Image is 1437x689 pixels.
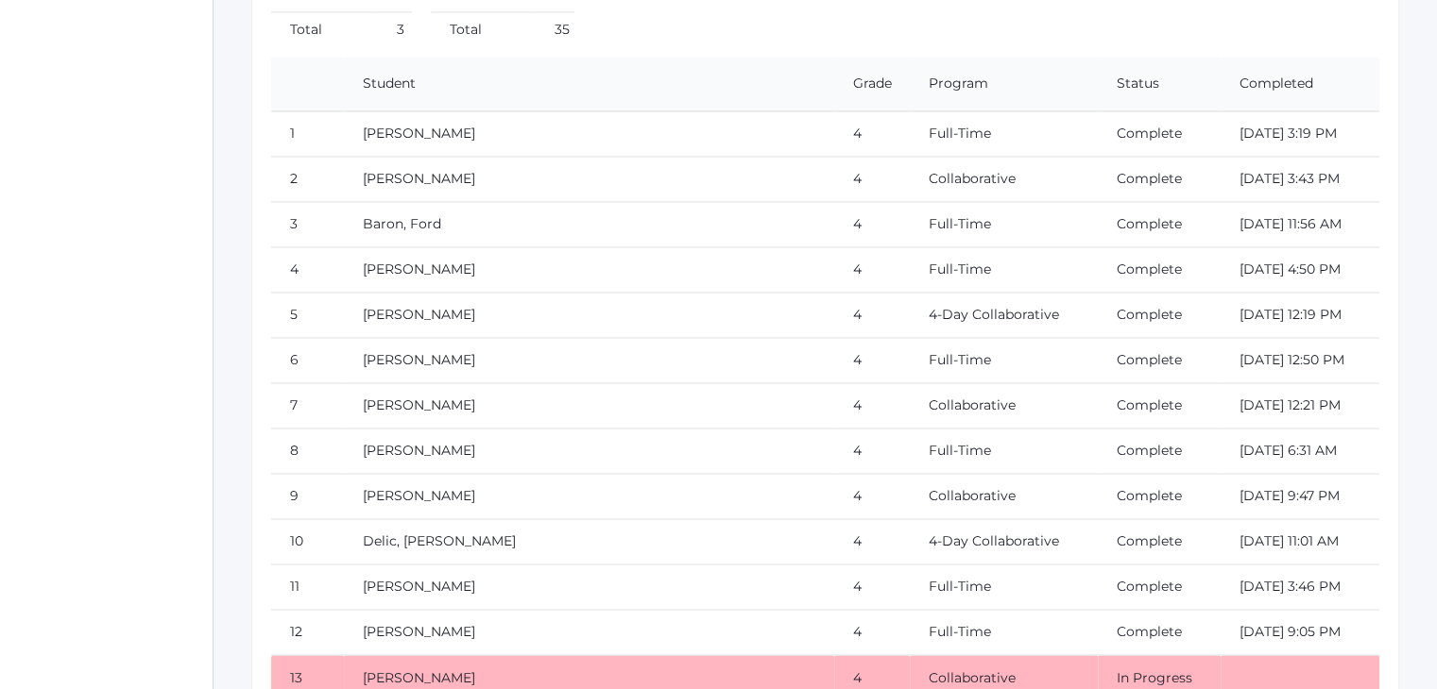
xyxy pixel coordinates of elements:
td: 4 [271,247,344,293]
td: [DATE] 3:46 PM [1221,564,1379,610]
a: Baron, Ford [363,215,441,232]
a: Complete [1117,125,1182,142]
a: Complete [1117,396,1182,413]
td: 4 [834,111,910,157]
td: 4 [834,247,910,293]
a: [PERSON_NAME] [363,170,475,187]
a: [PERSON_NAME] [363,442,475,459]
a: In Progress [1117,668,1192,685]
a: [PERSON_NAME] [363,351,475,368]
td: Collaborative [910,157,1098,202]
a: [PERSON_NAME] [363,125,475,142]
td: Full-Time [910,429,1098,474]
td: 10 [271,519,344,564]
td: [DATE] 12:50 PM [1221,338,1379,383]
td: 4 [834,564,910,610]
td: 9 [271,474,344,519]
th: Program [910,57,1098,111]
th: Status [1098,57,1221,111]
td: 2 [271,157,344,202]
td: Full-Time [910,247,1098,293]
a: Complete [1117,306,1182,323]
a: [PERSON_NAME] [363,396,475,413]
td: [DATE] 3:43 PM [1221,157,1379,202]
td: 4 [834,519,910,564]
a: Complete [1117,170,1182,187]
td: [DATE] 12:21 PM [1221,383,1379,429]
td: 4 [834,429,910,474]
td: 4 [834,383,910,429]
td: 4 [834,202,910,247]
th: Completed [1221,57,1379,111]
td: 4 [834,474,910,519]
a: Delic, [PERSON_NAME] [363,532,516,549]
td: 7 [271,383,344,429]
td: 3 [375,12,412,48]
td: Collaborative [910,383,1098,429]
a: Complete [1117,442,1182,459]
td: [DATE] 6:31 AM [1221,429,1379,474]
a: Complete [1117,215,1182,232]
a: [PERSON_NAME] [363,306,475,323]
td: Total [271,12,375,48]
td: 4 [834,157,910,202]
td: 12 [271,610,344,655]
a: Complete [1117,532,1182,549]
td: [DATE] 9:05 PM [1221,610,1379,655]
td: 4-Day Collaborative [910,293,1098,338]
a: [PERSON_NAME] [363,578,475,595]
td: [DATE] 4:50 PM [1221,247,1379,293]
a: Complete [1117,578,1182,595]
a: Complete [1117,487,1182,504]
a: [PERSON_NAME] [363,668,475,685]
td: Full-Time [910,338,1098,383]
a: [PERSON_NAME] [363,260,475,277]
a: [PERSON_NAME] [363,487,475,504]
td: Total [431,12,535,48]
td: Full-Time [910,610,1098,655]
td: 1 [271,111,344,157]
td: 4-Day Collaborative [910,519,1098,564]
td: 8 [271,429,344,474]
td: [DATE] 12:19 PM [1221,293,1379,338]
td: 5 [271,293,344,338]
td: 3 [271,202,344,247]
td: [DATE] 3:19 PM [1221,111,1379,157]
th: Grade [834,57,910,111]
td: 6 [271,338,344,383]
td: Full-Time [910,111,1098,157]
a: [PERSON_NAME] [363,623,475,640]
td: 4 [834,338,910,383]
td: Full-Time [910,564,1098,610]
td: Collaborative [910,474,1098,519]
a: Complete [1117,623,1182,640]
td: [DATE] 11:56 AM [1221,202,1379,247]
td: 35 [535,12,574,48]
td: [DATE] 9:47 PM [1221,474,1379,519]
td: 11 [271,564,344,610]
td: 4 [834,610,910,655]
th: Student [344,57,834,111]
a: Complete [1117,351,1182,368]
td: [DATE] 11:01 AM [1221,519,1379,564]
td: Full-Time [910,202,1098,247]
a: Complete [1117,260,1182,277]
td: 4 [834,293,910,338]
